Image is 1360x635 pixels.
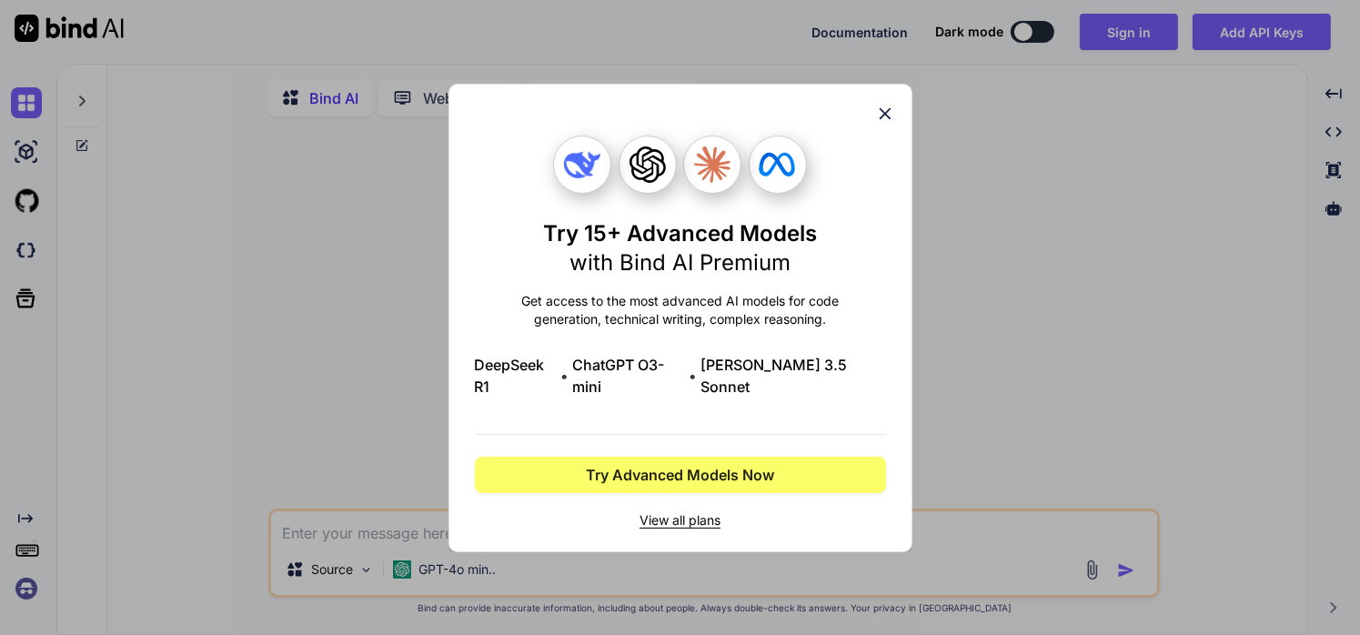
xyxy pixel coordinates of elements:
[569,249,791,276] span: with Bind AI Premium
[573,354,686,398] span: ChatGPT O3-mini
[475,354,558,398] span: DeepSeek R1
[543,219,817,277] h1: Try 15+ Advanced Models
[564,146,600,183] img: Deepseek
[700,354,885,398] span: [PERSON_NAME] 3.5 Sonnet
[561,365,569,387] span: •
[689,365,697,387] span: •
[475,511,886,529] span: View all plans
[586,464,774,486] span: Try Advanced Models Now
[475,292,886,328] p: Get access to the most advanced AI models for code generation, technical writing, complex reasoning.
[475,457,886,493] button: Try Advanced Models Now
